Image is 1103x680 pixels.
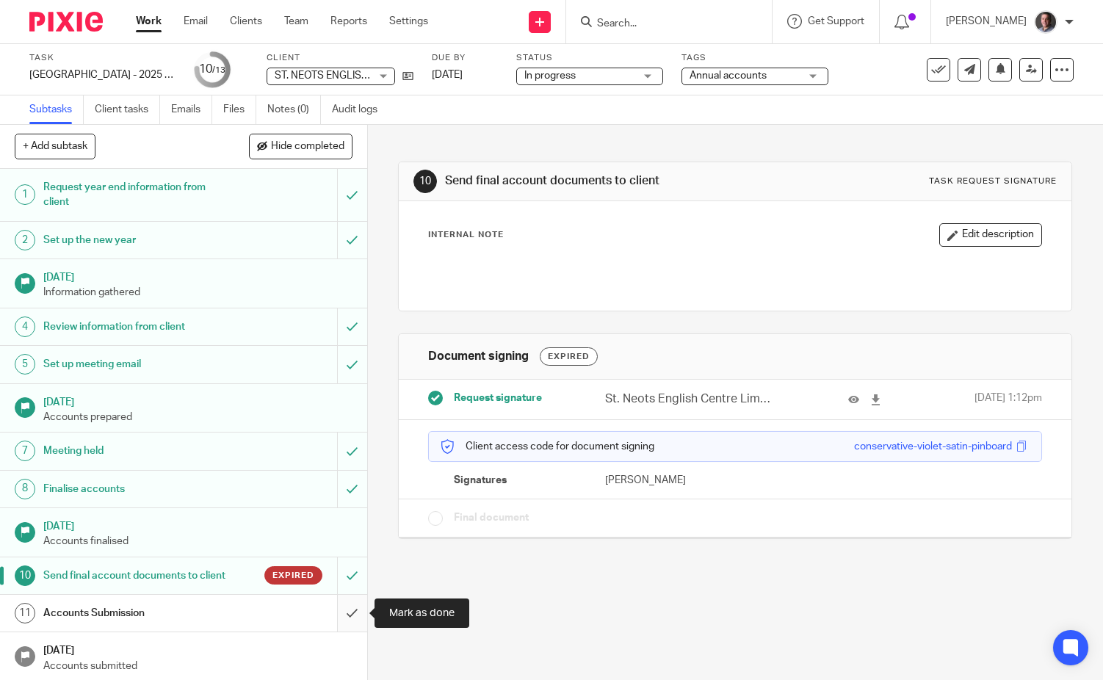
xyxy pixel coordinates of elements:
div: [GEOGRAPHIC_DATA] - 2025 Accounts [29,68,176,82]
div: 7 [15,441,35,461]
p: Client access code for document signing [440,439,654,454]
span: Request signature [454,391,542,405]
p: St. Neots English Centre Limited - Accounts - [DATE].pdf [605,391,771,408]
button: Hide completed [249,134,352,159]
input: Search [596,18,728,31]
span: Get Support [808,16,864,26]
h1: Request year end information from client [43,176,229,214]
button: + Add subtask [15,134,95,159]
h1: Finalise accounts [43,478,229,500]
label: Due by [432,52,498,64]
p: Accounts finalised [43,534,352,549]
h1: [DATE] [43,391,352,410]
div: 8 [15,479,35,499]
div: 4 [15,317,35,337]
span: Signatures [454,473,507,488]
p: Internal Note [428,229,504,241]
a: Audit logs [332,95,388,124]
button: Edit description [939,223,1042,247]
label: Task [29,52,176,64]
img: Pixie [29,12,103,32]
div: 2 [15,230,35,250]
span: Hide completed [271,141,344,153]
p: Accounts prepared [43,410,352,424]
label: Status [516,52,663,64]
h1: [DATE] [43,516,352,534]
a: Clients [230,14,262,29]
a: Notes (0) [267,95,321,124]
div: St Neots English Centre - 2025 Accounts [29,68,176,82]
h1: Document signing [428,349,529,364]
a: Email [184,14,208,29]
span: Expired [272,569,314,582]
a: Emails [171,95,212,124]
label: Tags [681,52,828,64]
h1: Send final account documents to client [445,173,767,189]
p: Accounts submitted [43,659,352,673]
div: 11 [15,603,35,623]
span: In progress [524,70,576,81]
span: [DATE] 1:12pm [974,391,1042,408]
a: Work [136,14,162,29]
a: Files [223,95,256,124]
h1: Set up meeting email [43,353,229,375]
h1: [DATE] [43,267,352,285]
h1: Review information from client [43,316,229,338]
span: Annual accounts [690,70,767,81]
div: 10 [15,565,35,586]
div: conservative-violet-satin-pinboard [854,439,1012,454]
div: 10 [413,170,437,193]
h1: Accounts Submission [43,602,229,624]
a: Client tasks [95,95,160,124]
h1: Set up the new year [43,229,229,251]
h1: [DATE] [43,640,352,658]
span: [DATE] [432,70,463,80]
div: Task request signature [929,176,1057,187]
a: Reports [330,14,367,29]
a: Settings [389,14,428,29]
p: [PERSON_NAME] [605,473,736,488]
span: ST. NEOTS ENGLISH CENTRE LIMITED [275,70,450,81]
p: Information gathered [43,285,352,300]
div: 10 [199,61,225,78]
a: Team [284,14,308,29]
div: 1 [15,184,35,205]
span: Final document [454,510,529,525]
a: Subtasks [29,95,84,124]
div: Expired [540,347,598,366]
h1: Meeting held [43,440,229,462]
div: 5 [15,354,35,375]
label: Client [267,52,413,64]
p: [PERSON_NAME] [946,14,1027,29]
img: CP%20Headshot.jpeg [1034,10,1057,34]
small: /13 [212,66,225,74]
h1: Send final account documents to client [43,565,229,587]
